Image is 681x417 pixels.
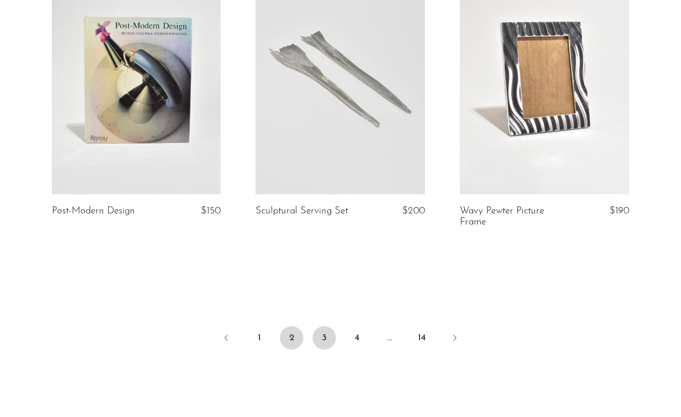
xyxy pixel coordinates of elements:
a: 14 [410,326,434,350]
a: Wavy Pewter Picture Frame [460,206,572,227]
a: 3 [313,326,336,350]
span: $200 [402,206,425,216]
a: Post-Modern Design [52,206,135,216]
a: 1 [247,326,271,350]
a: Previous [215,326,238,352]
span: $190 [609,206,629,216]
a: Next [443,326,466,352]
span: $150 [201,206,221,216]
a: Sculptural Serving Set [256,206,348,216]
span: … [378,326,401,350]
a: 4 [345,326,368,350]
span: 2 [280,326,303,350]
